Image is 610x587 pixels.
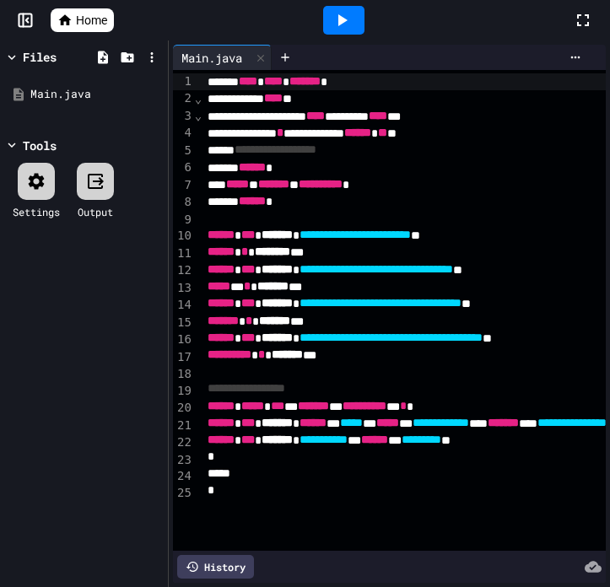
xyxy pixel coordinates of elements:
iframe: chat widget [539,520,593,570]
div: 12 [173,262,194,279]
div: History [177,555,254,579]
div: 18 [173,366,194,383]
div: Tools [23,137,57,154]
div: 20 [173,400,194,417]
div: 1 [173,73,194,90]
span: Home [76,12,107,29]
div: Main.java [173,49,251,67]
div: 9 [173,212,194,229]
div: 15 [173,315,194,331]
div: 21 [173,417,194,434]
div: 6 [173,159,194,176]
div: 2 [173,90,194,107]
div: 24 [173,468,194,485]
div: 4 [173,125,194,142]
div: Files [23,48,57,66]
div: Output [78,204,113,219]
div: 3 [173,108,194,125]
div: 13 [173,280,194,297]
div: 5 [173,143,194,159]
div: 25 [173,485,194,502]
div: 10 [173,228,194,245]
div: 16 [173,331,194,348]
div: Main.java [30,86,162,103]
div: 14 [173,297,194,314]
div: Main.java [173,45,272,70]
span: Fold line [194,92,202,105]
div: 8 [173,194,194,211]
div: 22 [173,434,194,451]
div: 19 [173,383,194,400]
div: Settings [13,204,60,219]
iframe: chat widget [470,446,593,518]
div: 17 [173,349,194,366]
div: 23 [173,452,194,469]
a: Home [51,8,114,32]
div: 11 [173,245,194,262]
span: Fold line [194,109,202,122]
div: 7 [173,177,194,194]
